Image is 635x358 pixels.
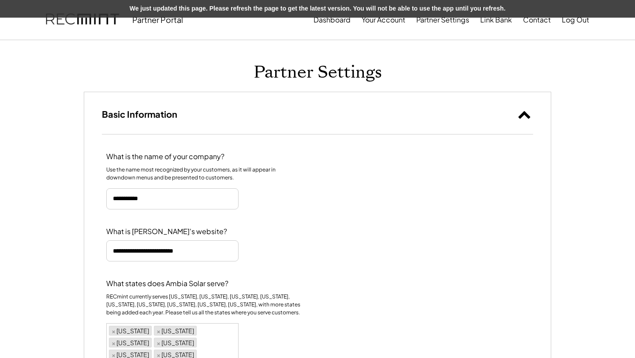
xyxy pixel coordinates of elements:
[154,326,197,336] li: Idaho
[106,293,305,317] div: RECmint currently serves [US_STATE], [US_STATE], [US_STATE], [US_STATE], [US_STATE], [US_STATE], ...
[109,338,152,347] li: Illinois
[112,351,116,358] span: ×
[562,11,589,29] button: Log Out
[112,339,116,346] span: ×
[157,351,161,358] span: ×
[106,152,224,161] div: What is the name of your company?
[154,338,197,347] li: Maryland
[416,11,469,29] button: Partner Settings
[523,11,551,29] button: Contact
[112,328,116,334] span: ×
[46,5,119,35] img: recmint-logotype%403x.png
[157,328,161,334] span: ×
[106,227,227,236] div: What is [PERSON_NAME]'s website?
[362,11,405,29] button: Your Account
[254,62,382,83] h1: Partner Settings
[106,166,305,182] div: Use the name most recognized by your customers, as it will appear in downdown menus and be presen...
[109,326,152,336] li: Colorado
[314,11,351,29] button: Dashboard
[132,15,183,25] div: Partner Portal
[106,279,228,288] div: What states does Ambia Solar serve?
[102,108,177,120] h3: Basic Information
[480,11,512,29] button: Link Bank
[157,339,161,346] span: ×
